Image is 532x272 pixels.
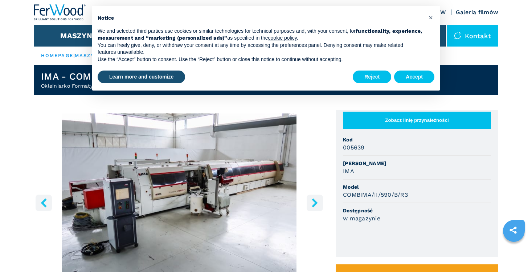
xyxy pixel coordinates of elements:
span: Dostępność [343,207,491,214]
button: Accept [394,71,434,84]
a: HOMEPAGE [41,53,73,58]
button: Maszyny [60,31,97,40]
button: right-button [307,195,323,211]
a: Galeria filmów [456,9,499,16]
a: maszyny [75,53,103,58]
h3: w magazynie [343,214,380,223]
p: Use the “Accept” button to consent. Use the “Reject” button or close this notice to continue with... [98,56,423,63]
h3: 005639 [343,143,365,152]
span: × [429,13,433,22]
button: Zobacz linię przynależności [343,112,491,129]
p: You can freely give, deny, or withdraw your consent at any time by accessing the preferences pane... [98,42,423,56]
button: Learn more and customize [98,71,185,84]
h1: IMA - COMBIMA/II/590/B/R3 [41,71,174,82]
h2: Notice [98,15,423,22]
h2: Okleiniarko Formatyzerka Podwójna [41,82,174,89]
span: | [73,53,75,58]
p: We and selected third parties use cookies or similar technologies for technical purposes and, wit... [98,28,423,42]
h3: IMA [343,167,354,175]
a: cookie policy [268,35,297,41]
button: left-button [36,195,52,211]
div: Kontakt [447,25,498,47]
strong: functionality, experience, measurement and “marketing (personalized ads)” [98,28,422,41]
img: Kontakt [454,32,461,39]
span: [PERSON_NAME] [343,160,491,167]
img: Ferwood [34,4,86,20]
span: Kod [343,136,491,143]
button: Reject [353,71,391,84]
h3: COMBIMA/II/590/B/R3 [343,191,408,199]
span: Model [343,183,491,191]
a: sharethis [504,221,522,239]
button: Close this notice [425,12,437,23]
